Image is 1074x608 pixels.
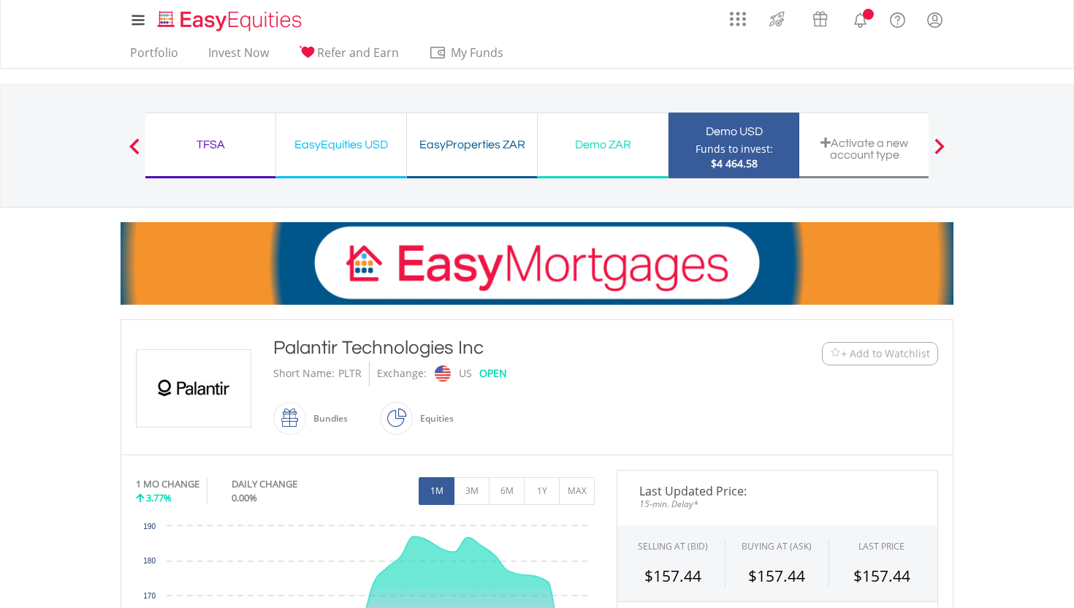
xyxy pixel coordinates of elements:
[317,45,399,61] span: Refer and Earn
[644,566,701,586] span: $157.44
[273,361,335,387] div: Short Name:
[293,45,405,68] a: Refer and Earn
[146,491,172,504] span: 3.77%
[143,522,156,531] text: 190
[808,137,921,161] div: Activate a new account type
[413,401,454,436] div: Equities
[638,540,708,552] div: SELLING AT (BID)
[748,566,805,586] span: $157.44
[273,335,732,361] div: Palantir Technologies Inc
[916,4,953,36] a: My Profile
[377,361,427,387] div: Exchange:
[546,134,659,155] div: Demo ZAR
[338,361,362,387] div: PLTR
[696,142,773,156] div: Funds to invest:
[285,134,397,155] div: EasyEquities USD
[154,134,267,155] div: TFSA
[808,7,832,31] img: vouchers-v2.svg
[121,222,953,305] img: EasyMortage Promotion Banner
[742,540,812,552] span: BUYING AT (ASK)
[120,145,149,160] button: Previous
[306,401,348,436] div: Bundles
[489,477,525,505] button: 6M
[730,11,746,27] img: grid-menu-icon.svg
[202,45,275,68] a: Invest Now
[429,43,525,62] span: My Funds
[143,592,156,600] text: 170
[628,497,926,511] span: 15-min. Delay*
[711,156,758,170] span: $4 464.58
[524,477,560,505] button: 1Y
[799,4,842,31] a: Vouchers
[559,477,595,505] button: MAX
[830,348,841,359] img: Watchlist
[853,566,910,586] span: $157.44
[879,4,916,33] a: FAQ's and Support
[925,145,954,160] button: Next
[842,4,879,33] a: Notifications
[454,477,490,505] button: 3M
[124,45,184,68] a: Portfolio
[416,134,528,155] div: EasyProperties ZAR
[139,350,248,427] img: EQU.US.PLTR.png
[841,346,930,361] span: + Add to Watchlist
[136,477,199,491] div: 1 MO CHANGE
[143,557,156,565] text: 180
[155,9,308,33] img: EasyEquities_Logo.png
[419,477,454,505] button: 1M
[720,4,755,27] a: AppsGrid
[152,4,308,33] a: Home page
[858,540,904,552] div: LAST PRICE
[232,477,346,491] div: DAILY CHANGE
[677,121,791,142] div: Demo USD
[822,342,938,365] button: Watchlist + Add to Watchlist
[479,361,507,387] div: OPEN
[435,365,451,382] img: nasdaq.png
[628,485,926,497] span: Last Updated Price:
[765,7,789,31] img: thrive-v2.svg
[232,491,257,504] span: 0.00%
[459,361,472,387] div: US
